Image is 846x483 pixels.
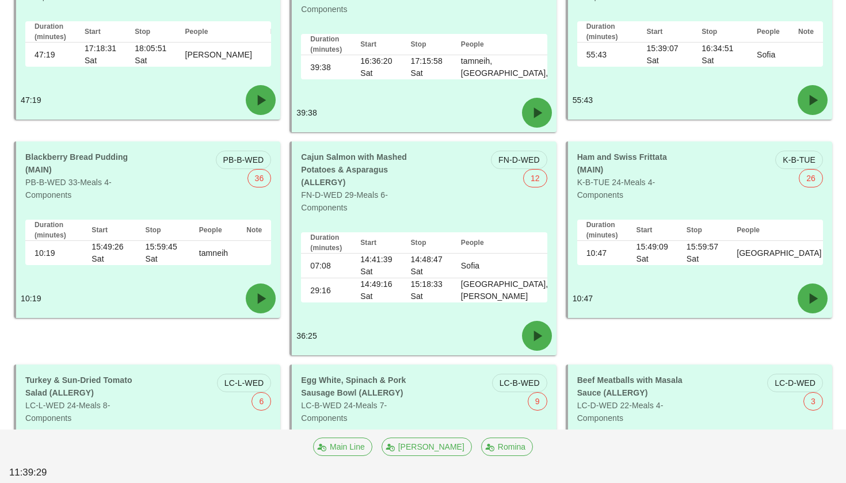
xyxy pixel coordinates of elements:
td: 55:43 [577,43,638,67]
div: K-B-TUE 24-Meals 4-Components [570,144,700,208]
td: 47:19 [25,43,75,67]
th: People [452,232,557,254]
th: Start [82,220,136,241]
div: 11:39:29 [7,463,77,482]
td: 14:48:47 Sat [402,254,452,278]
td: 15:18:33 Sat [402,278,452,302]
span: 26 [806,170,815,187]
span: FN-D-WED [498,151,540,168]
b: Egg White, Spinach & Pork Sausage Bowl (ALLERGY) [301,375,406,397]
div: 36:25 [292,316,556,355]
th: People [727,220,830,241]
div: LC-B-WED 24-Meals 7-Components [294,367,424,431]
td: 17:15:58 Sat [402,55,452,79]
div: LC-D-WED 22-Meals 4-Components [570,367,700,431]
span: [PERSON_NAME] [389,438,464,455]
td: 15:39:07 Sat [637,43,692,67]
td: 16:34:51 Sat [692,43,748,67]
span: Romina [489,438,525,455]
th: Stop [692,21,748,43]
div: FN-D-WED 29-Meals 6-Components [294,144,424,221]
th: People [452,34,572,55]
th: Start [351,232,401,254]
th: Stop [402,34,452,55]
span: LC-L-WED [224,374,264,392]
span: K-B-TUE [783,151,815,168]
th: Duration (minutes) [301,34,351,55]
th: Note [789,21,823,43]
div: PB-B-WED 33-Meals 4-Components [18,144,148,208]
td: Sofia [748,43,789,67]
b: Cajun Salmon with Mashed Potatoes & Asparagus (ALLERGY) [301,152,407,187]
th: Duration (minutes) [577,220,627,241]
div: 10:19 [16,279,280,318]
th: Duration (minutes) [25,21,75,43]
th: Stop [677,220,727,241]
td: 14:49:16 Sat [351,278,401,302]
td: 07:08 [301,254,351,278]
th: Stop [402,232,452,254]
th: Duration (minutes) [25,220,82,241]
td: tamneih,[GEOGRAPHIC_DATA],Anu [452,55,572,79]
div: 55:43 [568,80,832,120]
th: Start [351,34,401,55]
th: Stop [125,21,176,43]
th: People [748,21,789,43]
td: [PERSON_NAME] [176,43,261,67]
th: Note [261,21,295,43]
td: tamneih [190,241,238,265]
th: Duration (minutes) [577,21,638,43]
th: Start [637,21,692,43]
div: 47:19 [16,80,280,120]
div: LC-L-WED 24-Meals 8-Components [18,367,148,431]
td: 18:05:51 Sat [125,43,176,67]
span: LC-B-WED [500,374,540,392]
td: 10:47 [577,241,627,265]
td: [GEOGRAPHIC_DATA] [727,241,830,265]
span: 12 [531,170,540,187]
th: Duration (minutes) [301,232,351,254]
td: 39:38 [301,55,351,79]
td: 17:18:31 Sat [75,43,125,67]
span: 9 [535,393,540,410]
td: [GEOGRAPHIC_DATA],[PERSON_NAME] [452,278,557,302]
span: 6 [259,393,264,410]
b: Ham and Swiss Frittata (MAIN) [577,152,667,174]
span: 36 [255,170,264,187]
span: Main Line [321,438,365,455]
td: 14:41:39 Sat [351,254,401,278]
th: Note [237,220,271,241]
td: 15:59:57 Sat [677,241,727,265]
th: Start [75,21,125,43]
td: 10:19 [25,241,82,265]
th: Stop [136,220,190,241]
div: 39:38 [292,93,556,132]
th: Start [627,220,677,241]
span: PB-B-WED [223,151,264,168]
b: Turkey & Sun-Dried Tomato Salad (ALLERGY) [25,375,132,397]
div: 10:47 [568,279,832,318]
span: 3 [811,393,815,410]
span: LC-D-WED [775,374,815,392]
td: 15:49:09 Sat [627,241,677,265]
td: 15:59:45 Sat [136,241,190,265]
td: 16:36:20 Sat [351,55,401,79]
th: People [176,21,261,43]
b: Blackberry Bread Pudding (MAIN) [25,152,128,174]
th: People [190,220,238,241]
td: 15:49:26 Sat [82,241,136,265]
td: Sofia [452,254,557,278]
b: Beef Meatballs with Masala Sauce (ALLERGY) [577,375,683,397]
td: 29:16 [301,278,351,302]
